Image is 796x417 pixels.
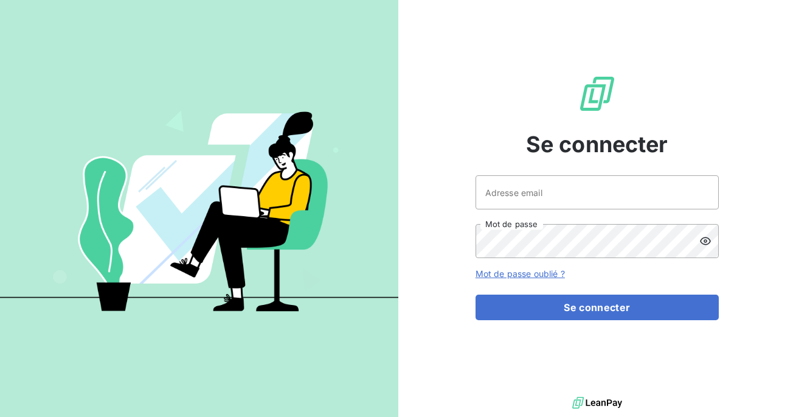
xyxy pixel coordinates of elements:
[476,175,719,209] input: placeholder
[578,74,617,113] img: Logo LeanPay
[572,394,622,412] img: logo
[476,268,565,279] a: Mot de passe oublié ?
[526,128,668,161] span: Se connecter
[476,295,719,320] button: Se connecter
